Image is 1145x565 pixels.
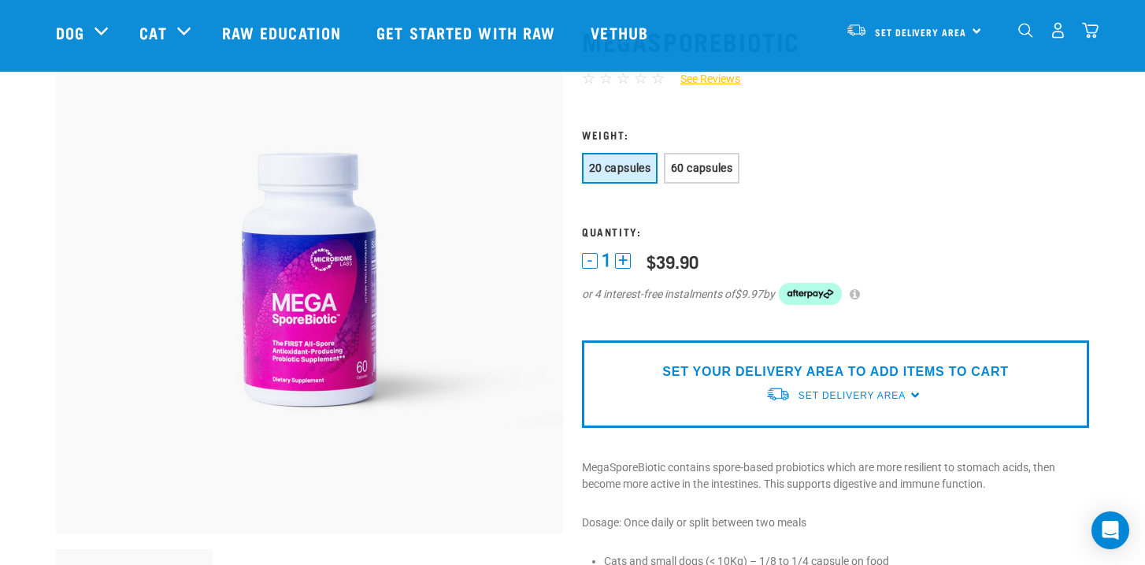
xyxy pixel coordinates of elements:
p: Dosage: Once daily or split between two meals [582,515,1089,531]
span: Set Delivery Area [875,29,966,35]
span: ☆ [651,69,665,87]
h3: Quantity: [582,225,1089,237]
span: ☆ [634,69,647,87]
img: Raw Essentials Mega Spore Biotic Probiotic For Dogs [56,26,563,533]
a: See Reviews [665,71,740,87]
h3: Weight: [582,128,1089,140]
img: van-moving.png [765,386,791,403]
span: ☆ [582,69,595,87]
img: van-moving.png [846,23,867,37]
a: Raw Education [206,1,361,64]
span: 60 capsules [671,162,732,174]
img: Afterpay [779,283,842,305]
button: 60 capsules [664,153,739,184]
span: 20 capsules [589,162,650,174]
span: ☆ [599,69,613,87]
span: Set Delivery Area [799,390,906,401]
img: home-icon@2x.png [1082,22,1099,39]
span: 1 [602,252,611,269]
a: Get started with Raw [361,1,575,64]
a: Vethub [575,1,668,64]
span: $9.97 [735,286,763,303]
button: + [615,253,631,269]
img: home-icon-1@2x.png [1018,23,1033,38]
span: ☆ [617,69,630,87]
a: Dog [56,20,84,44]
a: Cat [139,20,166,44]
button: 20 capsules [582,153,658,184]
div: $39.90 [647,251,698,271]
button: - [582,253,598,269]
p: SET YOUR DELIVERY AREA TO ADD ITEMS TO CART [662,362,1008,381]
img: user.png [1050,22,1066,39]
div: or 4 interest-free instalments of by [582,283,1089,305]
p: MegaSporeBiotic contains spore-based probiotics which are more resilient to stomach acids, then b... [582,459,1089,493]
div: Open Intercom Messenger [1091,511,1129,549]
